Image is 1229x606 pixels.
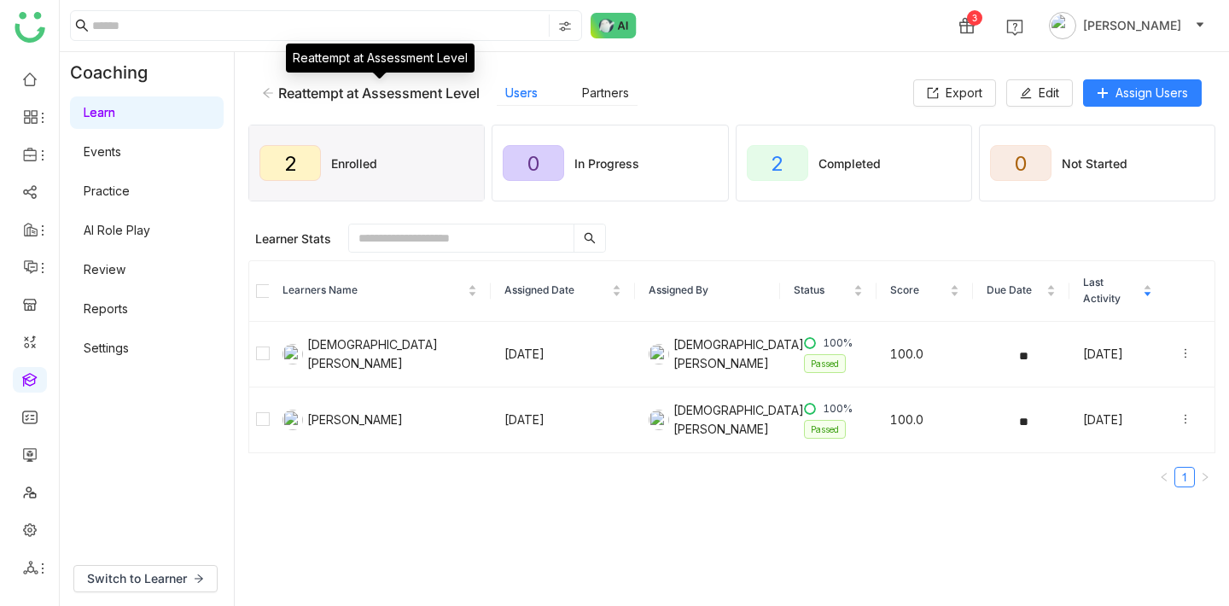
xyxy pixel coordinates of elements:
a: Events [84,144,121,159]
span: Assign Users [1115,84,1188,102]
li: 1 [1174,467,1195,487]
div: [DEMOGRAPHIC_DATA][PERSON_NAME] [649,335,766,373]
span: 100% [823,401,853,417]
img: 684a9b06de261c4b36a3cf65 [649,410,669,430]
a: Review [84,262,125,277]
div: Completed [818,156,881,171]
button: Edit [1006,79,1073,107]
span: Learners Name [282,283,464,299]
button: Next Page [1195,467,1215,487]
img: logo [15,12,45,43]
img: 684a9b06de261c4b36a3cf65 [649,344,669,364]
span: [PERSON_NAME] [1083,16,1181,35]
span: Last Activity [1083,275,1139,307]
button: [PERSON_NAME] [1046,12,1209,39]
div: In Progress [574,156,639,171]
button: Export [913,79,996,107]
div: [DEMOGRAPHIC_DATA][PERSON_NAME] [649,401,766,439]
div: Enrolled [331,156,377,171]
div: Reattempt at Assessment Level [278,84,480,102]
td: 100.0 [877,387,973,453]
td: [DATE] [1069,387,1166,453]
a: Partners [582,85,629,100]
td: [DATE] [1069,322,1166,387]
img: help.svg [1006,19,1023,36]
div: Learner Stats [255,231,331,246]
nz-tag: Passed [804,354,846,373]
th: Assigned By [635,261,780,322]
td: 100.0 [877,322,973,387]
a: Reports [84,301,128,316]
div: [DEMOGRAPHIC_DATA][PERSON_NAME] [282,335,477,373]
a: Practice [84,184,130,198]
div: 3 [967,10,982,26]
button: Assign Users [1083,79,1202,107]
a: 1 [1175,468,1194,487]
div: 2 [747,145,808,181]
div: 0 [503,145,564,181]
span: Status [794,283,850,299]
div: Coaching [60,52,173,93]
a: Users [505,85,538,100]
span: Assigned Date [504,283,609,299]
a: AI Role Play [84,223,150,237]
div: Reattempt at Assessment Level [286,44,475,73]
span: Switch to Learner [87,569,187,588]
div: 2 [259,145,321,181]
img: ask-buddy-normal.svg [591,13,637,38]
span: Due Date [987,283,1043,299]
td: [DATE] [491,387,636,453]
span: Edit [1039,84,1059,102]
button: Switch to Learner [73,565,218,592]
nz-tag: Passed [804,420,846,439]
td: [DATE] [491,322,636,387]
a: Settings [84,341,129,355]
span: 100% [823,335,853,351]
img: 684a9b06de261c4b36a3cf65 [282,344,303,364]
img: search-type.svg [558,20,572,33]
a: Learn [84,105,115,119]
div: 0 [990,145,1051,181]
span: Score [890,283,947,299]
button: Previous Page [1154,467,1174,487]
div: [PERSON_NAME] [282,410,477,430]
img: avatar [1049,12,1076,39]
img: 684be972847de31b02b70467 [282,410,303,430]
div: Not Started [1062,156,1127,171]
span: Export [946,84,982,102]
